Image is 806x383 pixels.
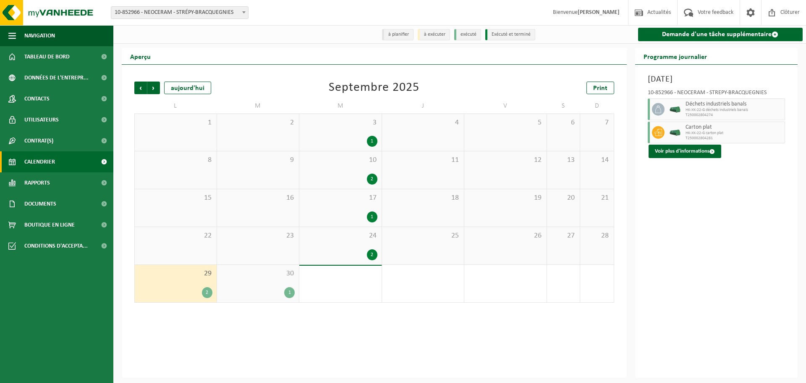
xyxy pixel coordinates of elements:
span: 1 [139,118,212,127]
td: M [299,98,382,114]
td: L [134,98,217,114]
span: 24 [304,231,377,240]
span: T250002804281 [686,136,783,141]
span: Carton plat [686,124,783,131]
span: Précédent [134,82,147,94]
td: J [382,98,465,114]
span: Boutique en ligne [24,214,75,235]
div: Septembre 2025 [329,82,419,94]
span: 13 [551,156,576,165]
span: Rapports [24,172,50,193]
li: à exécuter [418,29,450,40]
span: 10-852966 - NEOCERAM - STRÉPY-BRACQUEGNIES [111,7,248,18]
span: 20 [551,193,576,203]
span: 15 [139,193,212,203]
div: 2 [367,174,377,185]
td: M [217,98,300,114]
span: 11 [386,156,460,165]
span: 25 [386,231,460,240]
span: Suivant [147,82,160,94]
div: 1 [284,287,295,298]
span: Calendrier [24,151,55,172]
span: 17 [304,193,377,203]
div: 2 [202,287,212,298]
span: 8 [139,156,212,165]
h2: Aperçu [122,48,159,64]
span: T250002804274 [686,113,783,118]
strong: [PERSON_NAME] [578,9,620,16]
span: 6 [551,118,576,127]
h2: Programme journalier [635,48,715,64]
span: 21 [584,193,609,203]
div: aujourd'hui [164,82,211,94]
span: 2 [221,118,295,127]
span: Navigation [24,25,55,46]
span: 16 [221,193,295,203]
span: Tableau de bord [24,46,70,67]
td: V [464,98,547,114]
a: Print [586,82,614,94]
span: 18 [386,193,460,203]
span: HK-XK-22-G déchets industriels banals [686,108,783,113]
span: 9 [221,156,295,165]
div: 1 [367,136,377,147]
span: HK-XK-22-G carton plat [686,131,783,136]
span: 22 [139,231,212,240]
span: 27 [551,231,576,240]
img: HK-XK-22-GN-00 [669,106,681,113]
li: Exécuté et terminé [485,29,535,40]
span: 4 [386,118,460,127]
span: 7 [584,118,609,127]
div: 2 [367,249,377,260]
span: Print [593,85,607,92]
span: 30 [221,269,295,278]
span: 29 [139,269,212,278]
span: Conditions d'accepta... [24,235,88,256]
div: 1 [367,211,377,222]
span: Données de l'entrepr... [24,67,89,88]
iframe: chat widget [4,365,140,383]
span: Contacts [24,88,50,109]
span: 3 [304,118,377,127]
span: 10-852966 - NEOCERAM - STRÉPY-BRACQUEGNIES [111,6,249,19]
span: Contrat(s) [24,130,53,151]
span: 5 [468,118,542,127]
button: Voir plus d'informations [649,145,721,158]
div: 10-852966 - NEOCERAM - STRÉPY-BRACQUEGNIES [648,90,785,98]
li: exécuté [454,29,481,40]
span: 12 [468,156,542,165]
span: 28 [584,231,609,240]
li: à planifier [382,29,413,40]
span: 10 [304,156,377,165]
img: HK-XK-22-GN-00 [669,129,681,136]
span: 14 [584,156,609,165]
span: 23 [221,231,295,240]
td: S [547,98,581,114]
span: Déchets industriels banals [686,101,783,108]
span: 26 [468,231,542,240]
span: 19 [468,193,542,203]
td: D [580,98,614,114]
span: Utilisateurs [24,109,59,130]
h3: [DATE] [648,73,785,86]
span: Documents [24,193,56,214]
a: Demande d'une tâche supplémentaire [638,28,803,41]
